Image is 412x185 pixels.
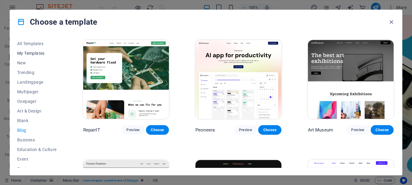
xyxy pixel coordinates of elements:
span: Choose [376,128,389,132]
button: Choose [371,125,394,135]
span: All Templates [17,41,57,46]
button: Preview [122,125,144,135]
button: Landingpage [17,77,57,87]
span: Gastronomy [17,166,57,171]
p: Art Museum [308,127,333,133]
h4: Choose a template [17,17,97,27]
span: Preview [126,128,140,132]
button: Blank [17,116,57,125]
img: Peoneera [195,40,281,119]
button: New [17,58,57,68]
p: Peoneera [195,127,215,133]
button: Blog [17,125,57,135]
button: Education & Culture [17,145,57,154]
button: Art & Design [17,106,57,116]
button: Multipager [17,87,57,97]
p: RepairIT [83,127,100,133]
span: Event [17,157,57,162]
span: Choose [151,128,164,132]
span: Blank [17,118,57,123]
button: Preview [346,125,369,135]
span: Preview [351,128,364,132]
span: My Templates [17,51,57,56]
span: Onepager [17,99,57,104]
span: Trending [17,70,57,75]
span: Art & Design [17,109,57,113]
img: Art Museum [308,40,394,119]
span: Multipager [17,89,57,94]
span: Preview [239,128,252,132]
button: My Templates [17,48,57,58]
button: Trending [17,68,57,77]
span: New [17,60,57,65]
button: Event [17,154,57,164]
button: 2 [15,146,21,152]
img: RepairIT [83,40,169,119]
button: Preview [234,125,257,135]
button: All Templates [17,39,57,48]
span: Business [17,137,57,142]
span: Landingpage [17,80,57,85]
button: 3 [15,153,21,159]
button: Choose [258,125,281,135]
button: Business [17,135,57,145]
span: Choose [263,128,276,132]
button: Choose [146,125,169,135]
button: Onepager [17,97,57,106]
button: Gastronomy [17,164,57,174]
span: Blog [17,128,57,133]
button: 1 [15,139,21,145]
span: Education & Culture [17,147,57,152]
